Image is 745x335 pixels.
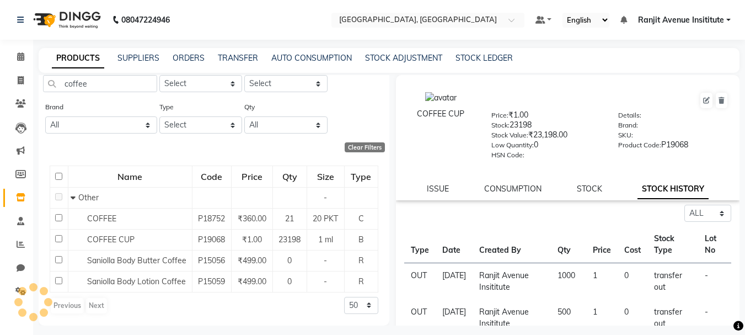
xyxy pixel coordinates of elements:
[491,130,528,140] label: Stock Value:
[28,4,104,35] img: logo
[436,226,473,263] th: Date
[491,140,534,150] label: Low Quantity:
[78,193,99,203] span: Other
[491,150,524,160] label: HSN Code:
[313,214,338,224] span: 20 PKT
[287,256,292,265] span: 0
[637,179,709,199] a: STOCK HISTORY
[308,167,344,187] div: Size
[647,226,698,263] th: Stock Type
[71,193,78,203] span: Collapse Row
[218,53,258,63] a: TRANSFER
[618,120,638,130] label: Brand:
[586,226,618,263] th: Price
[198,214,225,224] span: P18752
[586,263,618,300] td: 1
[436,263,473,300] td: [DATE]
[491,109,602,125] div: ₹1.00
[345,167,377,187] div: Type
[618,226,647,263] th: Cost
[491,120,510,130] label: Stock:
[473,226,551,263] th: Created By
[358,235,364,244] span: B
[358,256,364,265] span: R
[87,235,135,244] span: COFFEE CUP
[159,102,174,112] label: Type
[404,263,436,300] td: OUT
[618,140,661,150] label: Product Code:
[198,276,225,286] span: P15059
[198,235,225,244] span: P19068
[198,256,225,265] span: P15056
[324,193,327,203] span: -
[698,263,731,300] td: -
[358,214,364,224] span: C
[551,226,586,263] th: Qty
[551,263,586,300] td: 1000
[45,102,63,112] label: Brand
[618,263,647,300] td: 0
[121,4,170,35] b: 08047224946
[117,53,159,63] a: SUPPLIERS
[618,139,728,155] div: P19068
[491,129,602,145] div: ₹23,198.00
[491,110,508,120] label: Price:
[87,256,186,265] span: Saniolla Body Butter Coffee
[358,276,364,286] span: R
[484,184,542,194] a: CONSUMPTION
[43,75,157,92] input: Search by product name or code
[324,276,327,286] span: -
[425,92,457,104] img: avatar
[173,53,205,63] a: ORDERS
[618,130,633,140] label: SKU:
[618,110,641,120] label: Details:
[285,214,294,224] span: 21
[87,214,116,224] span: COFFEE
[274,167,306,187] div: Qty
[345,142,385,152] div: Clear Filters
[87,276,186,286] span: Saniolla Body Lotion Coffee
[244,102,255,112] label: Qty
[404,226,436,263] th: Type
[271,53,352,63] a: AUTO CONSUMPTION
[193,167,231,187] div: Code
[698,226,731,263] th: Lot No
[473,263,551,300] td: Ranjit Avenue Insititute
[647,263,698,300] td: transfer out
[238,276,266,286] span: ₹499.00
[427,184,449,194] a: ISSUE
[491,119,602,135] div: 23198
[638,14,724,26] span: Ranjit Avenue Insititute
[324,256,327,265] span: -
[365,53,442,63] a: STOCK ADJUSTMENT
[242,235,262,244] span: ₹1.00
[491,139,602,155] div: 0
[69,167,191,187] div: Name
[238,214,266,224] span: ₹360.00
[455,53,513,63] a: STOCK LEDGER
[407,108,475,120] div: COFFEE CUP
[232,167,272,187] div: Price
[52,49,104,68] a: PRODUCTS
[278,235,301,244] span: 23198
[238,256,266,265] span: ₹499.00
[577,184,602,194] a: STOCK
[287,276,292,286] span: 0
[318,235,333,244] span: 1 ml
